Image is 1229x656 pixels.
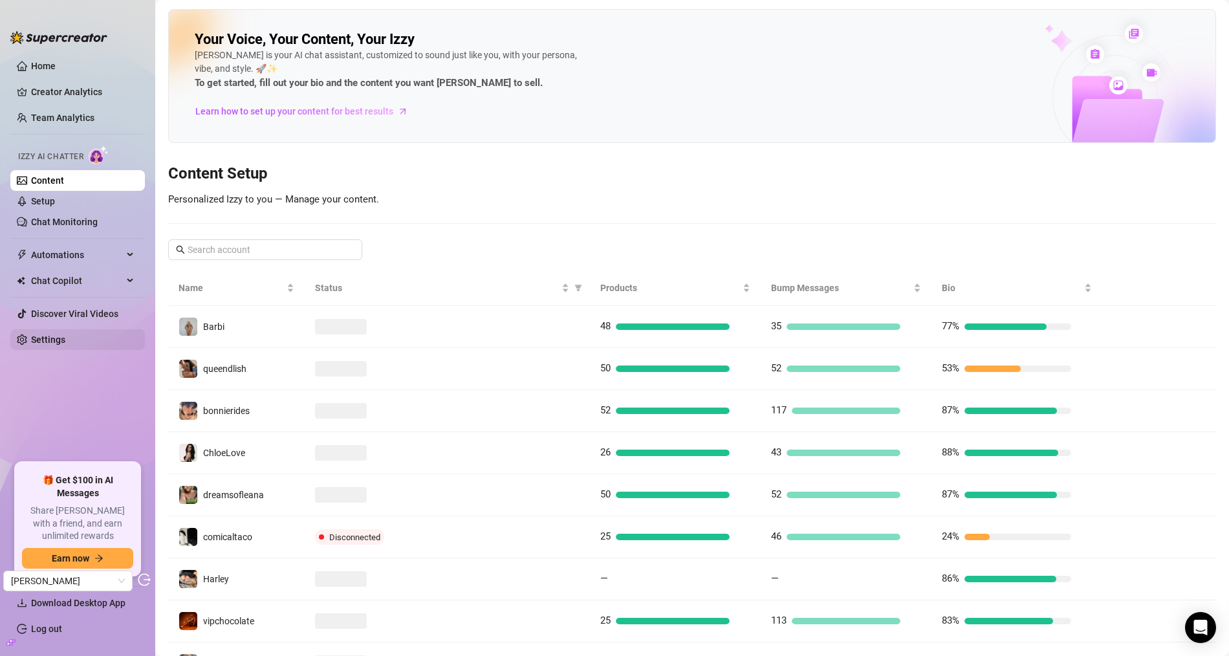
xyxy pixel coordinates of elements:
[31,61,56,71] a: Home
[931,270,1102,306] th: Bio
[771,488,781,500] span: 52
[52,553,89,563] span: Earn now
[600,320,611,332] span: 48
[771,320,781,332] span: 35
[600,615,611,626] span: 25
[942,362,959,374] span: 53%
[942,404,959,416] span: 87%
[17,598,27,608] span: download
[31,309,118,319] a: Discover Viral Videos
[572,278,585,298] span: filter
[942,320,959,332] span: 77%
[31,196,55,206] a: Setup
[10,31,107,44] img: logo-BBDzfeDw.svg
[203,574,229,584] span: Harley
[94,554,103,563] span: arrow-right
[600,530,611,542] span: 25
[1015,10,1215,142] img: ai-chatter-content-library-cLFOSyPT.png
[600,362,611,374] span: 50
[17,250,27,260] span: thunderbolt
[6,638,16,647] span: build
[942,530,959,542] span: 24%
[315,281,558,295] span: Status
[176,245,185,254] span: search
[771,446,781,458] span: 43
[195,30,415,49] h2: Your Voice, Your Content, Your Izzy
[1185,612,1216,643] div: Open Intercom Messenger
[11,571,125,591] span: Riley Hasken
[31,598,125,608] span: Download Desktop App
[31,113,94,123] a: Team Analytics
[168,193,379,205] span: Personalized Izzy to you — Manage your content.
[31,217,98,227] a: Chat Monitoring
[17,276,25,285] img: Chat Copilot
[195,104,393,118] span: Learn how to set up your content for best results
[203,364,246,374] span: queendlish
[22,474,133,499] span: 🎁 Get $100 in AI Messages
[771,404,787,416] span: 117
[179,318,197,336] img: Barbi
[31,624,62,634] a: Log out
[31,270,123,291] span: Chat Copilot
[168,164,1216,184] h3: Content Setup
[203,616,254,626] span: vipchocolate
[203,322,224,332] span: Barbi
[179,612,197,630] img: vipchocolate
[203,532,252,542] span: comicaltaco
[179,528,197,546] img: comicaltaco
[203,406,250,416] span: bonnierides
[179,486,197,504] img: dreamsofleana
[600,488,611,500] span: 50
[203,448,245,458] span: ChloeLove
[942,488,959,500] span: 87%
[771,530,781,542] span: 46
[203,490,264,500] span: dreamsofleana
[179,281,284,295] span: Name
[590,270,761,306] th: Products
[942,615,959,626] span: 83%
[329,532,380,542] span: Disconnected
[397,105,409,118] span: arrow-right
[942,281,1082,295] span: Bio
[942,446,959,458] span: 88%
[22,505,133,543] span: Share [PERSON_NAME] with a friend, and earn unlimited rewards
[195,101,418,122] a: Learn how to set up your content for best results
[179,360,197,378] img: queendlish
[600,573,608,584] span: —
[600,404,611,416] span: 52
[18,151,83,163] span: Izzy AI Chatter
[195,49,583,91] div: [PERSON_NAME] is your AI chat assistant, customized to sound just like you, with your persona, vi...
[188,243,344,257] input: Search account
[89,146,109,164] img: AI Chatter
[179,402,197,420] img: bonnierides
[771,362,781,374] span: 52
[31,245,123,265] span: Automations
[179,444,197,462] img: ChloeLove
[771,573,779,584] span: —
[195,77,543,89] strong: To get started, fill out your bio and the content you want [PERSON_NAME] to sell.
[761,270,931,306] th: Bump Messages
[31,82,135,102] a: Creator Analytics
[574,284,582,292] span: filter
[305,270,589,306] th: Status
[942,573,959,584] span: 86%
[771,615,787,626] span: 113
[600,281,740,295] span: Products
[22,548,133,569] button: Earn nowarrow-right
[168,270,305,306] th: Name
[771,281,911,295] span: Bump Messages
[31,334,65,345] a: Settings
[179,570,197,588] img: Harley
[138,573,151,586] span: logout
[31,175,64,186] a: Content
[600,446,611,458] span: 26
